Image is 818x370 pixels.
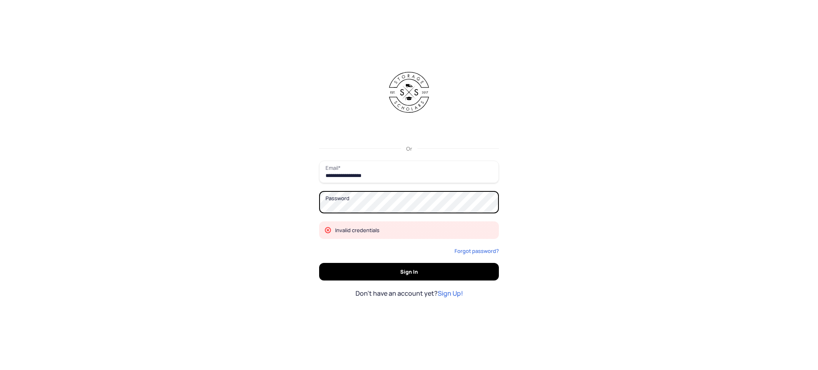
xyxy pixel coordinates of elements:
[365,120,453,137] iframe: Sign in with Google Button
[319,263,499,280] button: Sign In
[335,226,494,234] div: Invalid credentials
[438,289,463,298] a: Sign Up!
[455,247,499,255] span: Forgot password?
[319,145,499,153] div: Or
[455,247,499,255] a: Forgot password?
[389,72,429,112] img: Storage Scholars Logo Black
[329,263,489,280] span: Sign In
[355,288,463,298] span: Don't have an account yet?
